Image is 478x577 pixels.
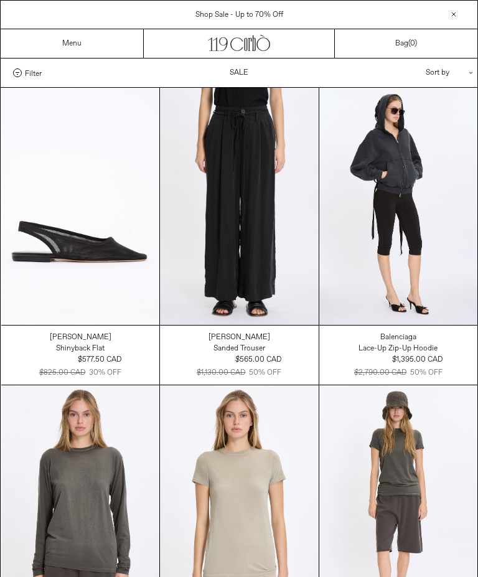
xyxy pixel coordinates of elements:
[50,332,111,343] div: [PERSON_NAME]
[249,367,281,378] div: 50% OFF
[410,39,417,49] span: )
[410,367,443,378] div: 50% OFF
[209,332,270,343] div: [PERSON_NAME]
[354,367,406,378] div: $2,790.00 CAD
[395,38,417,49] a: Bag()
[25,68,42,77] span: Filter
[50,332,111,343] a: [PERSON_NAME]
[62,39,82,49] a: Menu
[380,332,416,343] a: Balenciaga
[78,354,121,365] div: $577.50 CAD
[39,367,85,378] div: $825.00 CAD
[235,354,281,365] div: $565.00 CAD
[213,343,265,354] a: Sanded Trouser
[195,10,283,20] a: Shop Sale - Up to 70% Off
[380,332,416,343] div: Balenciaga
[353,59,465,87] div: Sort by
[197,367,245,378] div: $1,130.00 CAD
[209,332,270,343] a: [PERSON_NAME]
[89,367,121,378] div: 30% OFF
[319,88,477,325] img: Balenciaga Lace-Up Zip-Up Hoodie
[410,39,415,49] span: 0
[56,344,105,354] div: Shinyback Flat
[160,88,318,325] img: Lauren Manoogian Sanded Trouser
[358,343,438,354] a: Lace-Up Zip-Up Hoodie
[358,344,438,354] div: Lace-Up Zip-Up Hoodie
[213,344,265,354] div: Sanded Trouser
[56,343,105,354] a: Shinyback Flat
[1,88,159,325] img: Dries Van Noten Shinyback Flat
[392,354,443,365] div: $1,395.00 CAD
